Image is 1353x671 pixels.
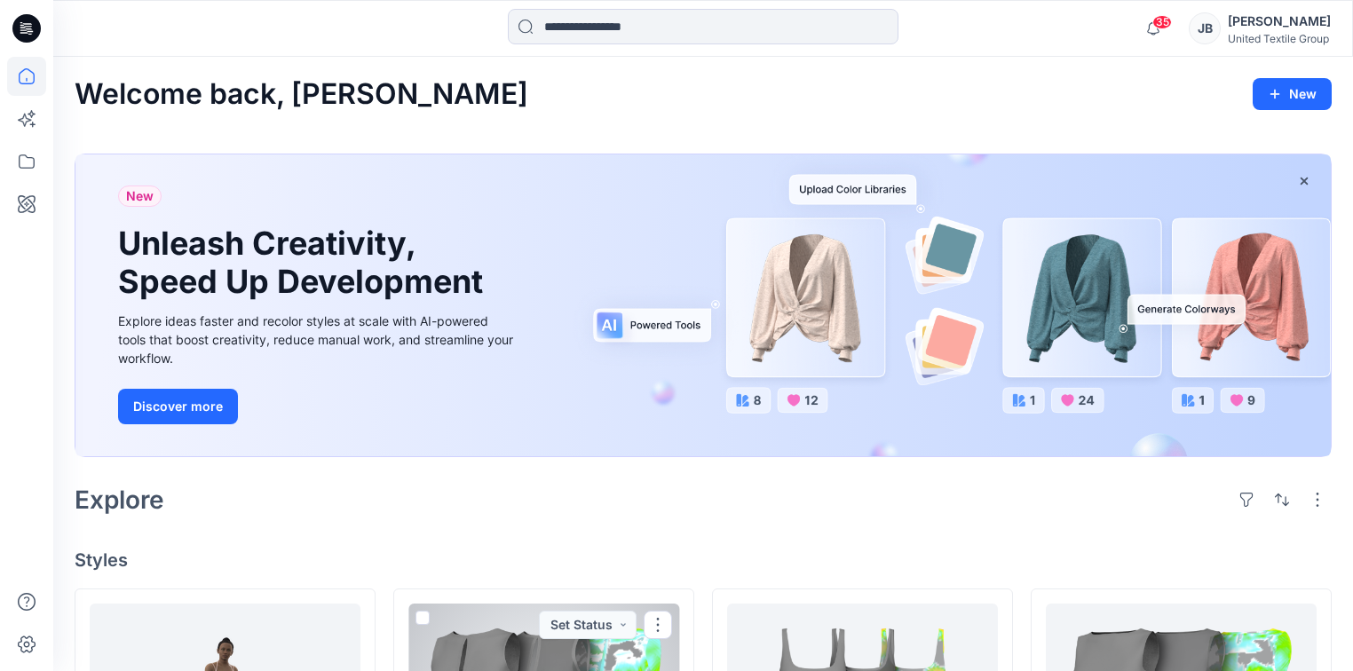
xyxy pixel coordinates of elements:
h4: Styles [75,549,1332,571]
h2: Explore [75,485,164,514]
div: United Textile Group [1228,32,1331,45]
a: Discover more [118,389,518,424]
h1: Unleash Creativity, Speed Up Development [118,225,491,301]
div: Explore ideas faster and recolor styles at scale with AI-powered tools that boost creativity, red... [118,312,518,367]
span: 35 [1152,15,1172,29]
div: [PERSON_NAME] [1228,11,1331,32]
button: Discover more [118,389,238,424]
h2: Welcome back, [PERSON_NAME] [75,78,528,111]
button: New [1253,78,1332,110]
div: JB [1189,12,1221,44]
span: New [126,186,154,207]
